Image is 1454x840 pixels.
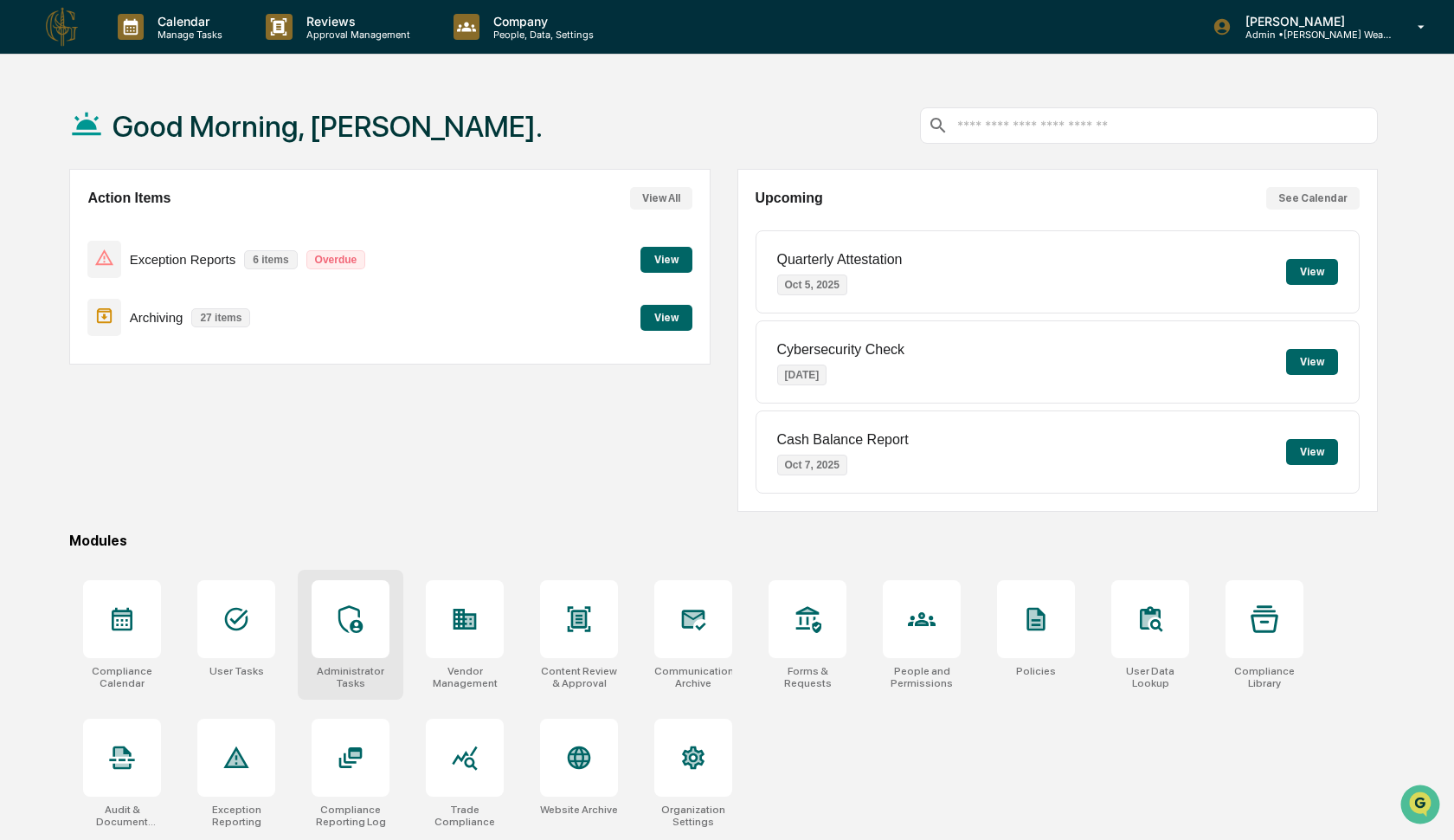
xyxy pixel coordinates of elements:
button: View [640,247,692,273]
p: Exception Reports [130,252,236,267]
button: View [1286,349,1338,375]
button: View All [630,187,692,210]
p: Cybersecurity Check [777,342,905,358]
p: People, Data, Settings [479,29,602,41]
p: [DATE] [777,365,827,385]
button: View [1286,439,1338,465]
div: Audit & Document Logs [83,804,161,828]
iframe: Open customer support [1399,783,1445,830]
p: Overdue [306,250,366,269]
p: Admin • [PERSON_NAME] Wealth Advisors [1232,29,1393,41]
button: View [1286,259,1338,285]
div: Organization Settings [654,804,732,828]
img: Greenboard [7,87,83,163]
div: User Tasks [209,665,264,677]
p: Quarterly Attestation [777,252,903,268]
div: People and Permissions [883,665,961,689]
p: Cash Balance Report [777,432,909,448]
h1: Good Morning, [PERSON_NAME]. [113,109,543,144]
p: Approval Management [293,29,419,41]
p: Oct 5, 2025 [777,275,847,295]
div: Trade Compliance [426,804,504,828]
p: [PERSON_NAME] [1232,14,1393,29]
div: User Data Lookup [1111,665,1189,689]
div: Website Archive [540,804,618,816]
p: 6 items [244,250,297,269]
p: Manage Tasks [144,29,231,41]
div: Exception Reporting [197,804,275,828]
img: 1746055101610-c473b297-6a78-478c-a979-82029cc54cd1 [7,7,83,83]
img: logo [42,6,83,48]
div: Administrator Tasks [312,665,389,689]
div: Policies [1016,665,1056,677]
div: Forms & Requests [769,665,846,689]
p: How can we help? [7,180,325,196]
div: Communications Archive [654,665,732,689]
p: Calendar [144,14,231,29]
h2: Action Items [87,191,170,206]
p: Reviews [293,14,419,29]
h2: Upcoming [756,191,823,206]
div: Compliance Calendar [83,665,161,689]
p: Oct 7, 2025 [777,455,847,475]
button: See Calendar [1266,187,1360,210]
div: Compliance Library [1226,665,1303,689]
p: 27 items [191,308,250,327]
a: View [640,308,692,325]
p: Archiving [130,310,183,325]
div: Vendor Management [426,665,504,689]
a: View [640,250,692,267]
div: Modules [69,533,1378,549]
p: Company [479,14,602,29]
div: Content Review & Approval [540,665,618,689]
div: Compliance Reporting Log [312,804,389,828]
button: View [640,305,692,331]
